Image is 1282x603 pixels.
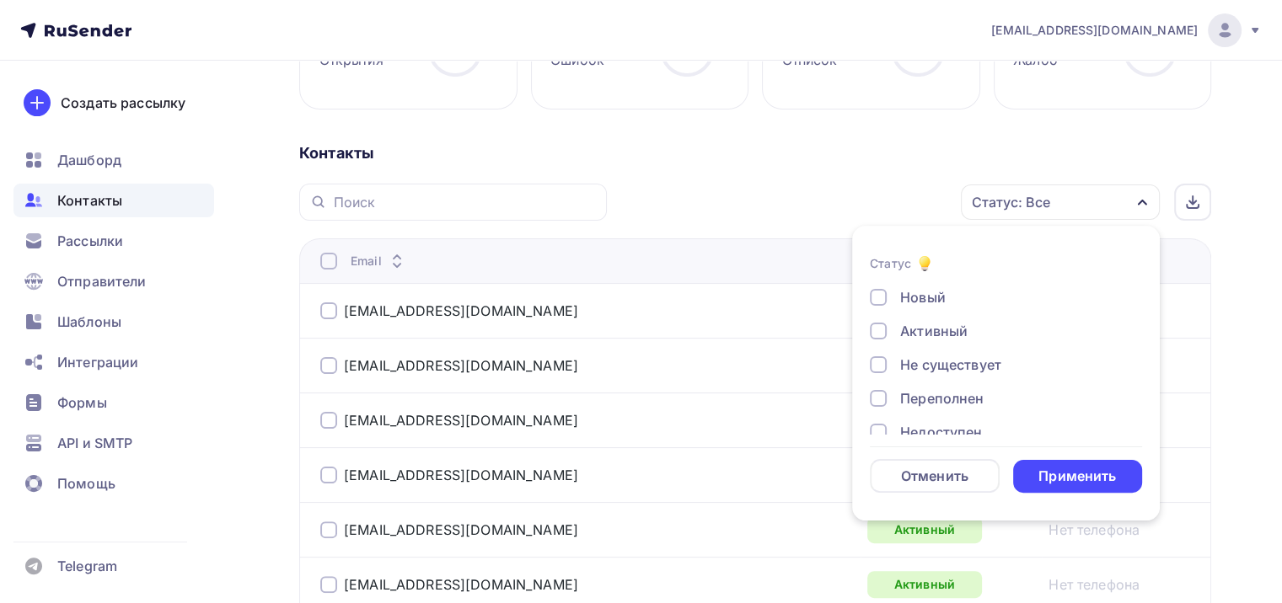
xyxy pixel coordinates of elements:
[344,521,578,538] a: [EMAIL_ADDRESS][DOMAIN_NAME]
[57,392,107,413] span: Формы
[344,357,578,374] a: [EMAIL_ADDRESS][DOMAIN_NAME]
[351,253,407,269] div: Email
[1038,467,1116,486] div: Применить
[870,255,911,272] div: Статус
[13,184,214,217] a: Контакты
[13,305,214,339] a: Шаблоны
[900,355,1001,375] div: Не существует
[57,150,121,170] span: Дашборд
[900,287,946,307] div: Новый
[991,22,1198,39] span: [EMAIL_ADDRESS][DOMAIN_NAME]
[57,473,115,494] span: Помощь
[57,312,121,332] span: Шаблоны
[900,422,982,442] div: Недоступен
[867,571,982,598] div: Активный
[960,184,1161,221] button: Статус: Все
[299,143,1211,163] div: Контакты
[344,467,578,483] a: [EMAIL_ADDRESS][DOMAIN_NAME]
[900,388,984,408] div: Переполнен
[13,386,214,419] a: Формы
[57,433,132,453] span: API и SMTP
[344,302,578,319] a: [EMAIL_ADDRESS][DOMAIN_NAME]
[13,224,214,258] a: Рассылки
[61,93,185,113] div: Создать рассылку
[344,576,578,593] a: [EMAIL_ADDRESS][DOMAIN_NAME]
[57,190,122,211] span: Контакты
[867,516,982,543] div: Активный
[1049,520,1140,540] a: Нет телефона
[900,321,968,341] div: Активный
[901,466,968,486] div: Отменить
[57,271,147,291] span: Отправители
[852,226,1160,520] ul: Статус: Все
[57,352,138,372] span: Интеграции
[57,231,123,251] span: Рассылки
[972,192,1050,212] div: Статус: Все
[57,556,117,576] span: Telegram
[991,13,1262,47] a: [EMAIL_ADDRESS][DOMAIN_NAME]
[13,143,214,177] a: Дашборд
[1049,574,1140,595] a: Нет телефона
[334,193,597,211] input: Поиск
[344,412,578,429] a: [EMAIL_ADDRESS][DOMAIN_NAME]
[13,264,214,298] a: Отправители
